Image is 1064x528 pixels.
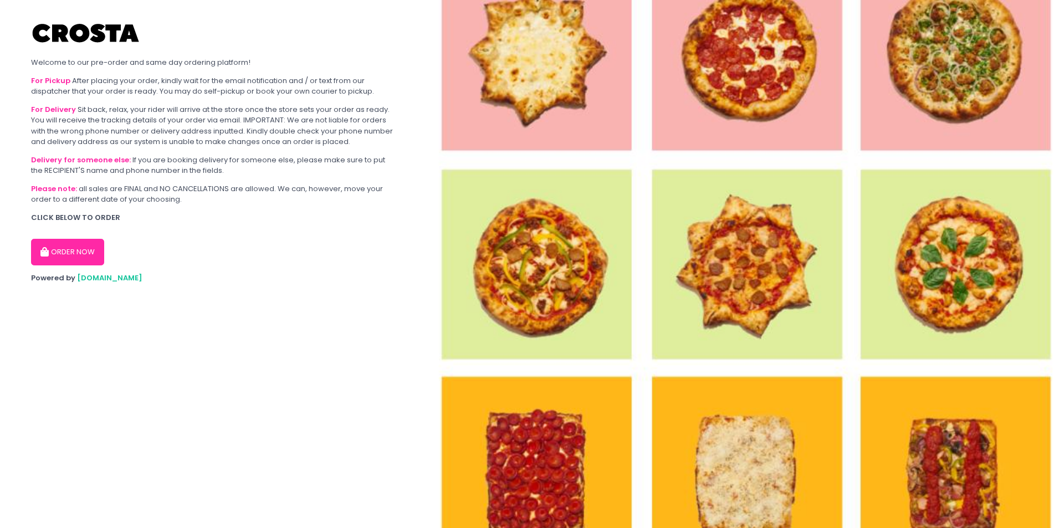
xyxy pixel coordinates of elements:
[31,17,142,50] img: Crosta Pizzeria
[31,239,104,265] button: ORDER NOW
[31,57,395,68] div: Welcome to our pre-order and same day ordering platform!
[31,75,395,97] div: After placing your order, kindly wait for the email notification and / or text from our dispatche...
[31,183,395,205] div: all sales are FINAL and NO CANCELLATIONS are allowed. We can, however, move your order to a diffe...
[31,104,76,115] b: For Delivery
[31,183,77,194] b: Please note:
[77,273,142,283] a: [DOMAIN_NAME]
[31,75,70,86] b: For Pickup
[31,212,395,223] div: CLICK BELOW TO ORDER
[31,155,131,165] b: Delivery for someone else:
[31,104,395,147] div: Sit back, relax, your rider will arrive at the store once the store sets your order as ready. You...
[31,155,395,176] div: If you are booking delivery for someone else, please make sure to put the RECIPIENT'S name and ph...
[31,273,395,284] div: Powered by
